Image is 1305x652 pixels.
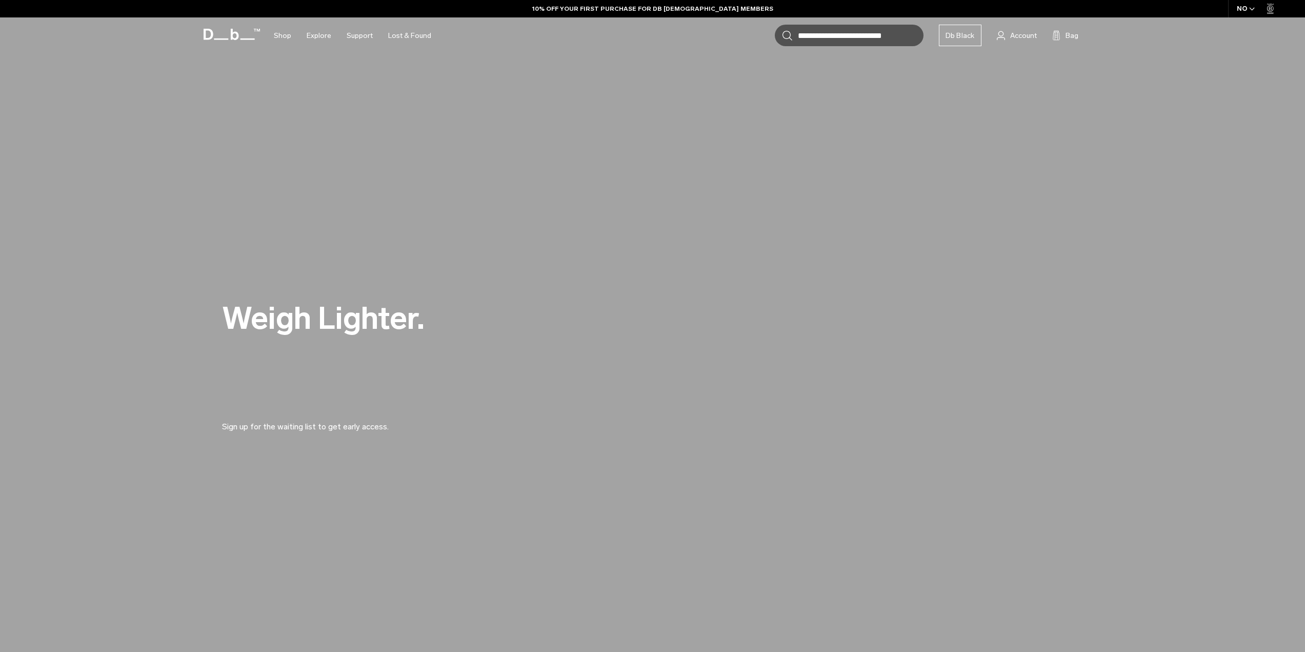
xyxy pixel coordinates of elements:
[997,29,1037,42] a: Account
[1010,30,1037,41] span: Account
[266,17,439,54] nav: Main Navigation
[307,17,331,54] a: Explore
[388,17,431,54] a: Lost & Found
[274,17,291,54] a: Shop
[222,408,468,433] p: Sign up for the waiting list to get early access.
[222,303,684,334] h2: Weigh Lighter.
[347,17,373,54] a: Support
[939,25,981,46] a: Db Black
[532,4,773,13] a: 10% OFF YOUR FIRST PURCHASE FOR DB [DEMOGRAPHIC_DATA] MEMBERS
[1066,30,1078,41] span: Bag
[1052,29,1078,42] button: Bag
